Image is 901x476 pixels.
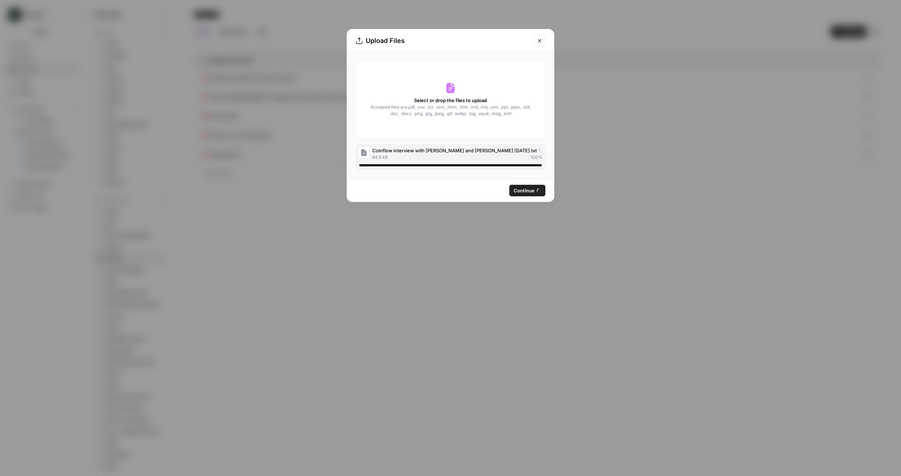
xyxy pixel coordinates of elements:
span: Continue [514,187,535,194]
span: Select or drop the files to upload [414,97,487,104]
button: Close modal [534,35,545,47]
button: Continue [509,185,545,196]
span: 64.6 kB [372,154,388,161]
span: Accepted files are .pdf, .csv, .txt, .text, .html, .htm, .md, .md, .xml, .ppt, .pptx, .odt, .doc,... [370,104,531,117]
span: 100 % [531,154,542,161]
span: Coinflow interview with [PERSON_NAME] and [PERSON_NAME] [DATE].txt [372,147,537,154]
div: Upload Files [356,36,529,46]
